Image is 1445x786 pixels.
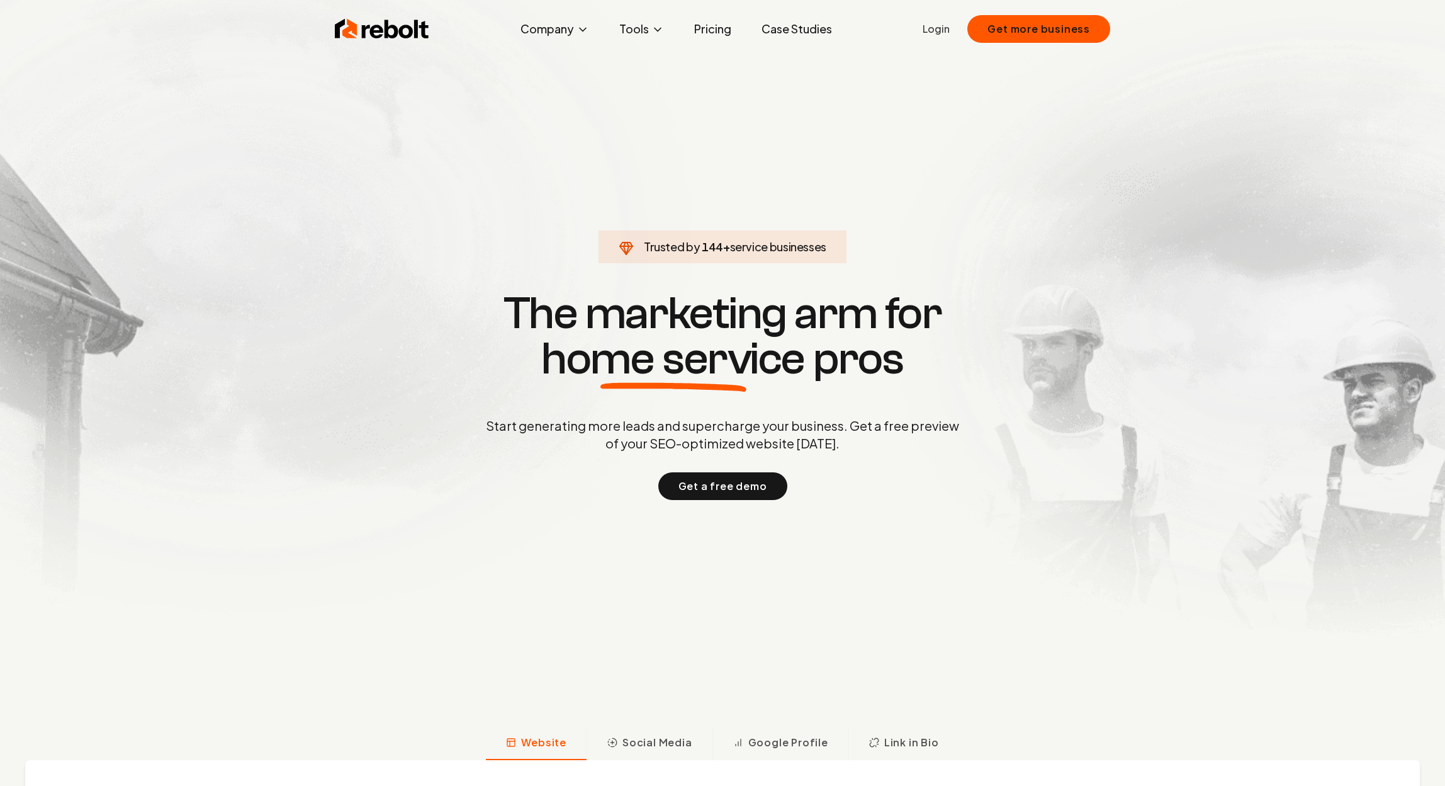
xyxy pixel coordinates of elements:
[622,735,692,750] span: Social Media
[923,21,950,37] a: Login
[420,291,1025,382] h1: The marketing arm for pros
[483,417,962,452] p: Start generating more leads and supercharge your business. Get a free preview of your SEO-optimiz...
[644,239,700,254] span: Trusted by
[751,16,842,42] a: Case Studies
[335,16,429,42] img: Rebolt Logo
[748,735,828,750] span: Google Profile
[967,15,1110,43] button: Get more business
[658,472,787,500] button: Get a free demo
[730,239,827,254] span: service businesses
[609,16,674,42] button: Tools
[684,16,741,42] a: Pricing
[541,336,805,382] span: home service
[702,238,723,256] span: 144
[486,727,587,760] button: Website
[510,16,599,42] button: Company
[884,735,939,750] span: Link in Bio
[712,727,848,760] button: Google Profile
[587,727,712,760] button: Social Media
[521,735,566,750] span: Website
[848,727,959,760] button: Link in Bio
[723,239,730,254] span: +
